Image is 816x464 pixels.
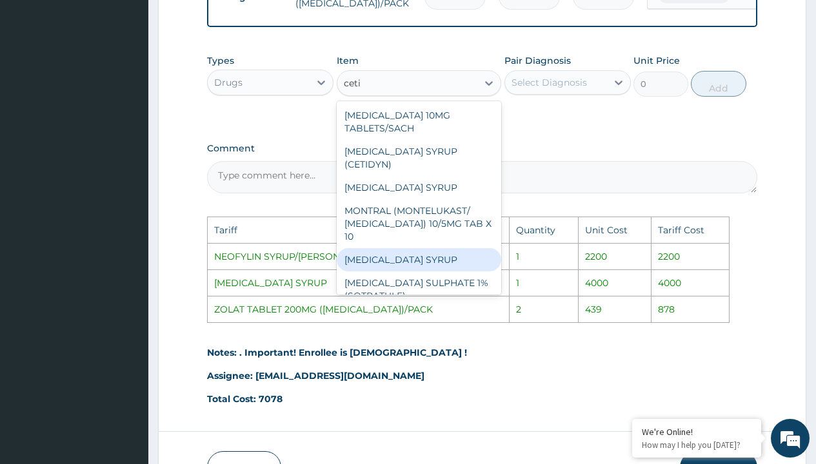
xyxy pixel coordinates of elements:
[208,269,510,296] td: [MEDICAL_DATA] SYRUP
[337,248,502,271] div: [MEDICAL_DATA] SYRUP
[579,269,652,296] td: 4000
[652,243,730,269] td: 2200
[642,440,751,450] p: How may I help you today?
[579,296,652,322] td: 439
[337,271,502,307] div: [MEDICAL_DATA] SULPHATE 1% (SOTRATULE)
[6,319,246,364] textarea: Type your message and hit 'Enter'
[510,269,579,296] td: 1
[207,55,234,66] label: Types
[652,269,730,296] td: 4000
[652,296,730,322] td: 878
[510,296,579,322] td: 2
[337,104,502,140] div: [MEDICAL_DATA] 10MG TABLETS/SACH
[504,54,571,67] label: Pair Diagnosis
[633,54,680,67] label: Unit Price
[337,140,502,176] div: [MEDICAL_DATA] SYRUP (CETIDYN)
[510,243,579,269] td: 1
[212,6,243,37] div: Minimize live chat window
[207,346,757,359] div: Notes: . Important! Enrollee is [DEMOGRAPHIC_DATA] !
[642,426,751,438] div: We're Online!
[691,71,746,97] button: Add
[207,369,757,382] div: Assignee: [EMAIL_ADDRESS][DOMAIN_NAME]
[207,143,757,154] label: Comment
[510,217,579,243] td: Quantity
[67,72,217,89] div: Chat with us now
[337,54,359,67] label: Item
[207,392,757,405] div: Total Cost: 7078
[652,217,730,243] td: Tariff Cost
[337,199,502,248] div: MONTRAL (MONTELUKAST/ [MEDICAL_DATA]) 10/5MG TAB X 10
[208,296,510,322] td: ZOLAT TABLET 200MG ([MEDICAL_DATA])/PACK
[75,146,178,276] span: We're online!
[208,217,510,243] td: Tariff
[337,176,502,199] div: [MEDICAL_DATA] SYRUP
[214,76,243,89] div: Drugs
[512,76,587,89] div: Select Diagnosis
[579,243,652,269] td: 2200
[579,217,652,243] td: Unit Cost
[24,64,52,97] img: d_794563401_company_1708531726252_794563401
[208,243,510,269] td: NEOFYLIN SYRUP/[PERSON_NAME]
